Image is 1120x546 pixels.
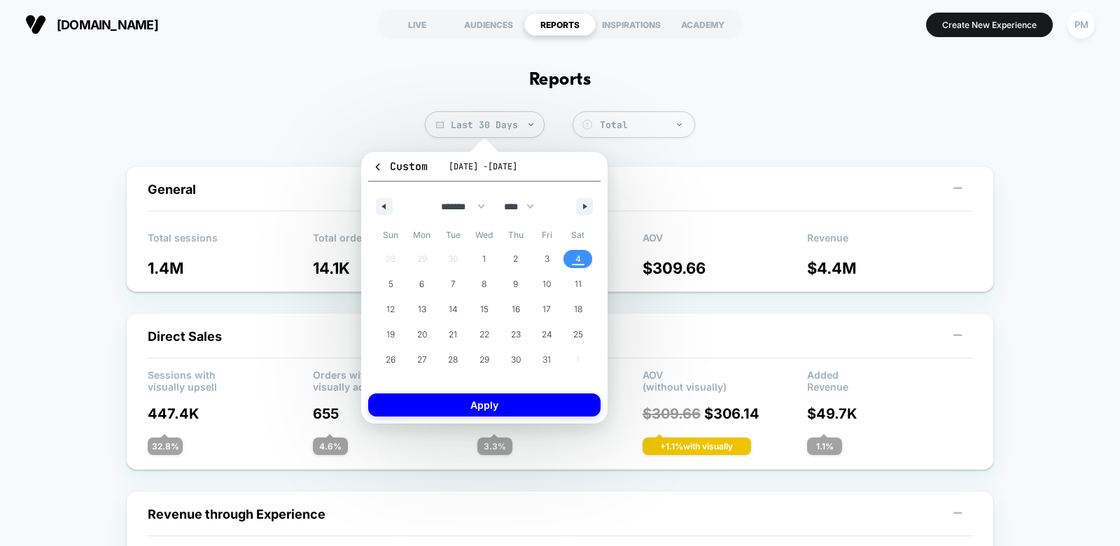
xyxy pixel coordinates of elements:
[313,405,478,422] p: 655
[542,297,551,322] span: 17
[643,232,808,253] p: AOV
[437,347,469,372] button: 28
[148,369,313,390] p: Sessions with visually upsell
[417,322,427,347] span: 20
[368,159,601,182] button: Custom[DATE] -[DATE]
[1067,11,1095,38] div: PM
[469,322,500,347] button: 22
[482,272,486,297] span: 8
[545,246,549,272] span: 3
[388,272,393,297] span: 5
[511,322,521,347] span: 23
[542,347,551,372] span: 31
[313,369,478,390] p: Orders with visually added products
[477,437,512,455] div: 3.3 %
[513,246,518,272] span: 2
[531,272,563,297] button: 10
[479,347,489,372] span: 29
[436,121,444,128] img: calendar
[500,246,531,272] button: 2
[512,297,520,322] span: 16
[148,232,313,253] p: Total sessions
[643,259,808,277] p: $ 309.66
[469,297,500,322] button: 15
[368,393,601,416] button: Apply
[542,272,551,297] span: 10
[148,259,313,277] p: 1.4M
[407,322,438,347] button: 20
[531,246,563,272] button: 3
[148,329,222,344] span: Direct Sales
[375,322,407,347] button: 19
[585,121,589,128] tspan: $
[479,322,489,347] span: 22
[449,297,458,322] span: 14
[807,259,972,277] p: $ 4.4M
[575,272,582,297] span: 11
[375,272,407,297] button: 5
[511,347,521,372] span: 30
[596,13,667,36] div: INSPIRATIONS
[500,272,531,297] button: 9
[313,259,478,277] p: 14.1K
[500,297,531,322] button: 16
[643,405,701,422] span: $ 309.66
[529,70,591,90] h1: Reports
[575,246,581,272] span: 4
[531,322,563,347] button: 24
[573,322,583,347] span: 25
[375,297,407,322] button: 12
[524,13,596,36] div: REPORTS
[451,272,456,297] span: 7
[562,272,594,297] button: 11
[469,246,500,272] button: 1
[600,119,687,131] div: Total
[313,437,348,455] div: 4.6 %
[807,369,972,390] p: Added Revenue
[437,224,469,246] span: Tue
[531,224,563,246] span: Fri
[386,347,395,372] span: 26
[807,437,842,455] div: 1.1 %
[407,272,438,297] button: 6
[562,246,594,272] button: 4
[562,322,594,347] button: 25
[453,13,524,36] div: AUDIENCES
[643,405,808,422] p: $ 306.14
[469,272,500,297] button: 8
[643,437,751,455] div: + 1.1 % with visually
[528,123,533,126] img: end
[542,322,552,347] span: 24
[407,224,438,246] span: Mon
[437,297,469,322] button: 14
[513,272,518,297] span: 9
[381,13,453,36] div: LIVE
[313,232,478,253] p: Total orders
[562,297,594,322] button: 18
[25,14,46,35] img: Visually logo
[419,272,424,297] span: 6
[667,13,738,36] div: ACADEMY
[437,322,469,347] button: 21
[437,272,469,297] button: 7
[531,347,563,372] button: 31
[1063,10,1099,39] button: PM
[425,111,545,138] span: Last 30 Days
[926,13,1053,37] button: Create New Experience
[807,405,972,422] p: $ 49.7K
[148,437,183,455] div: 32.8 %
[372,160,428,174] span: Custom
[449,322,457,347] span: 21
[375,347,407,372] button: 26
[643,369,808,390] p: AOV (without visually)
[531,297,563,322] button: 17
[574,297,582,322] span: 18
[469,347,500,372] button: 29
[417,347,427,372] span: 27
[500,224,531,246] span: Thu
[57,17,158,32] span: [DOMAIN_NAME]
[148,182,196,197] span: General
[386,322,395,347] span: 19
[500,347,531,372] button: 30
[148,507,325,521] span: Revenue through Experience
